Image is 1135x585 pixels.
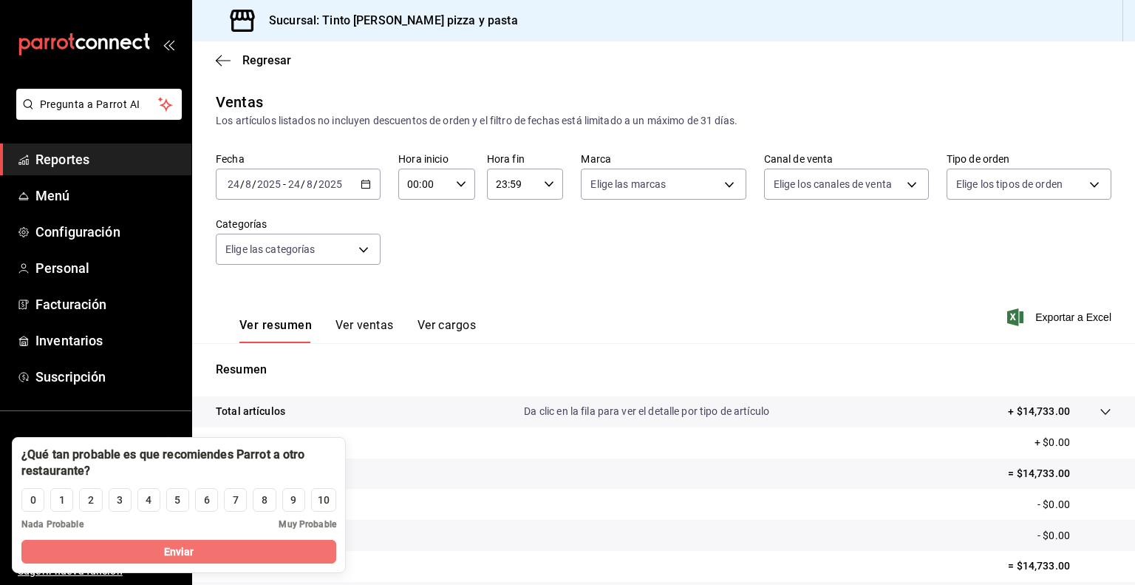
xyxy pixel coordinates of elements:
[35,331,180,351] span: Inventarios
[256,178,282,190] input: ----
[398,154,475,164] label: Hora inicio
[947,154,1111,164] label: Tipo de orden
[216,404,285,419] p: Total artículos
[216,219,381,229] label: Categorías
[239,318,312,343] button: Ver resumen
[318,493,330,508] div: 10
[287,178,301,190] input: --
[166,488,189,512] button: 5
[313,178,318,190] span: /
[174,493,180,508] div: 5
[40,97,159,112] span: Pregunta a Parrot AI
[290,493,296,508] div: 9
[79,488,102,512] button: 2
[21,518,83,531] span: Nada Probable
[216,53,291,67] button: Regresar
[487,154,564,164] label: Hora fin
[35,222,180,242] span: Configuración
[318,178,343,190] input: ----
[146,493,151,508] div: 4
[50,488,73,512] button: 1
[335,318,394,343] button: Ver ventas
[253,488,276,512] button: 8
[16,89,182,120] button: Pregunta a Parrot AI
[257,12,518,30] h3: Sucursal: Tinto [PERSON_NAME] pizza y pasta
[524,404,769,419] p: Da clic en la fila para ver el detalle por tipo de artículo
[581,154,746,164] label: Marca
[233,493,239,508] div: 7
[242,53,291,67] span: Regresar
[1010,308,1111,326] button: Exportar a Excel
[137,488,160,512] button: 4
[1037,497,1111,513] p: - $0.00
[216,361,1111,379] p: Resumen
[306,178,313,190] input: --
[224,488,247,512] button: 7
[262,493,267,508] div: 8
[1035,435,1111,450] p: + $0.00
[35,186,180,206] span: Menú
[10,107,182,123] a: Pregunta a Parrot AI
[239,318,476,343] div: navigation tabs
[35,258,180,278] span: Personal
[279,518,336,531] span: Muy Probable
[301,178,305,190] span: /
[956,177,1063,192] span: Elige los tipos de orden
[590,177,666,192] span: Elige las marcas
[216,91,263,113] div: Ventas
[252,178,256,190] span: /
[164,544,194,560] span: Enviar
[204,493,210,508] div: 6
[774,177,892,192] span: Elige los canales de venta
[35,149,180,169] span: Reportes
[245,178,252,190] input: --
[216,154,381,164] label: Fecha
[311,488,336,512] button: 10
[117,493,123,508] div: 3
[225,242,316,257] span: Elige las categorías
[1008,466,1111,481] p: = $14,733.00
[1008,558,1111,574] p: = $14,733.00
[227,178,240,190] input: --
[764,154,929,164] label: Canal de venta
[216,435,306,450] p: Cargos por servicio
[216,113,1111,129] div: Los artículos listados no incluyen descuentos de orden y el filtro de fechas está limitado a un m...
[282,488,305,512] button: 9
[59,493,65,508] div: 1
[195,488,218,512] button: 6
[283,178,286,190] span: -
[35,294,180,314] span: Facturación
[163,38,174,50] button: open_drawer_menu
[240,178,245,190] span: /
[109,488,132,512] button: 3
[88,493,94,508] div: 2
[21,540,336,564] button: Enviar
[30,493,36,508] div: 0
[1037,528,1111,544] p: - $0.00
[35,367,180,387] span: Suscripción
[1008,404,1070,419] p: + $14,733.00
[35,435,160,453] span: Ayuda
[21,447,336,479] div: ¿Qué tan probable es que recomiendes Parrot a otro restaurante?
[417,318,477,343] button: Ver cargos
[21,488,44,512] button: 0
